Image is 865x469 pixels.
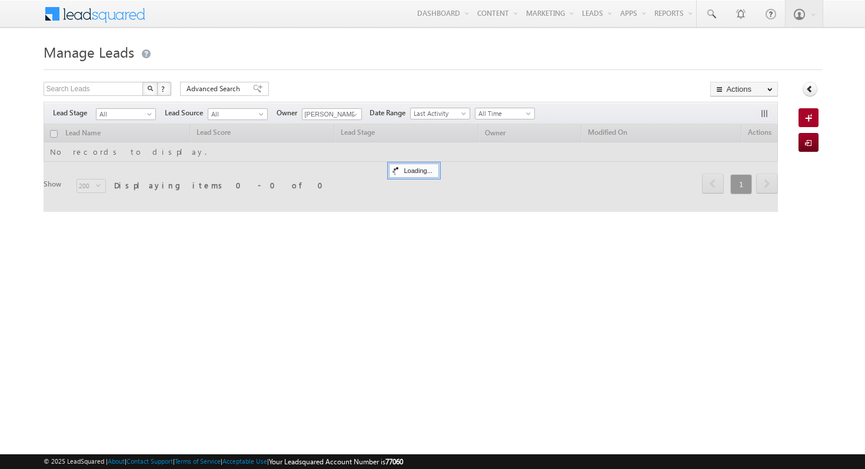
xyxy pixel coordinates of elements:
span: Your Leadsquared Account Number is [269,457,403,466]
span: All Time [475,108,531,119]
a: Show All Items [346,109,361,121]
span: Date Range [370,108,410,118]
span: Owner [277,108,302,118]
img: Search [147,85,153,91]
button: ? [157,82,171,96]
span: All [208,109,264,119]
span: 77060 [385,457,403,466]
span: Manage Leads [44,42,134,61]
span: ? [161,84,167,94]
span: © 2025 LeadSquared | | | | | [44,456,403,467]
input: Type to Search [302,108,362,120]
a: Contact Support [127,457,173,465]
span: Lead Stage [53,108,96,118]
a: All [208,108,268,120]
a: All Time [475,108,535,119]
span: All [97,109,152,119]
a: All [96,108,156,120]
a: Last Activity [410,108,470,119]
div: Loading... [389,164,439,178]
span: Lead Source [165,108,208,118]
a: Terms of Service [175,457,221,465]
a: About [108,457,125,465]
span: Last Activity [411,108,467,119]
button: Actions [710,82,778,97]
span: Advanced Search [187,84,244,94]
a: Acceptable Use [222,457,267,465]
